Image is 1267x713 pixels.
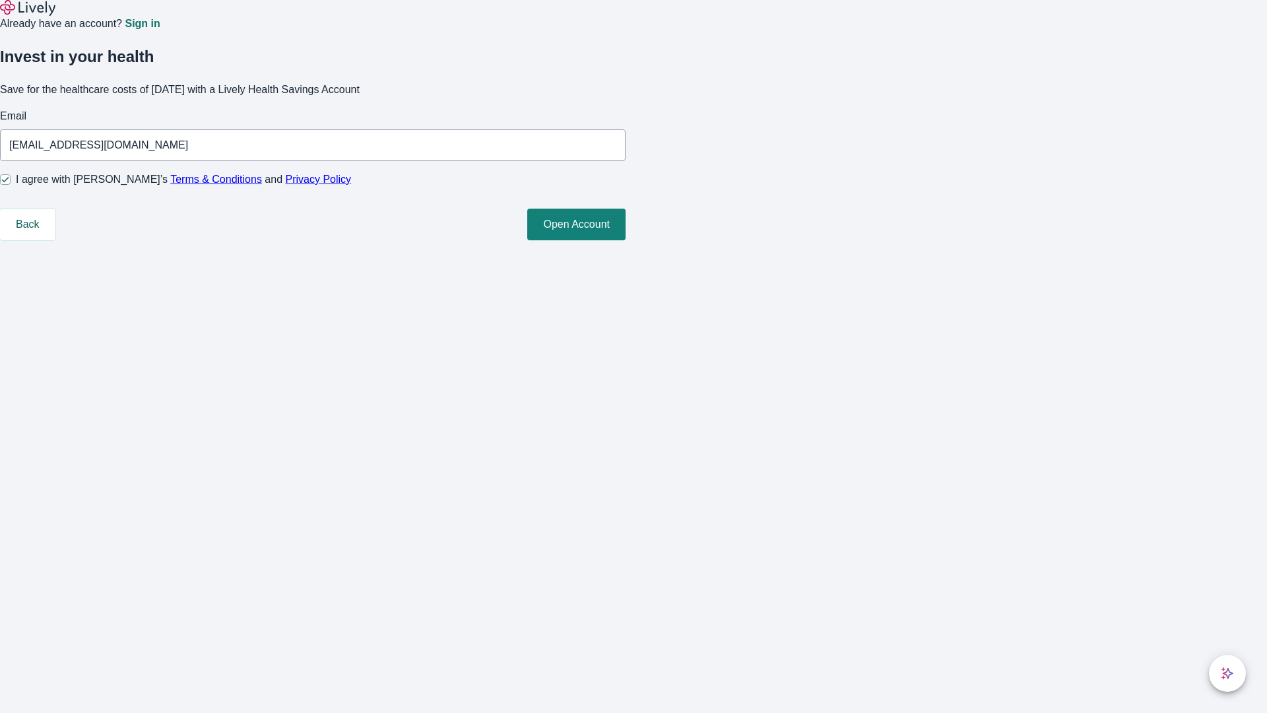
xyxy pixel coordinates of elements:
button: chat [1209,655,1246,692]
a: Privacy Policy [286,174,352,185]
span: I agree with [PERSON_NAME]’s and [16,172,351,187]
button: Open Account [527,209,626,240]
a: Sign in [125,18,160,29]
svg: Lively AI Assistant [1221,667,1234,680]
a: Terms & Conditions [170,174,262,185]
